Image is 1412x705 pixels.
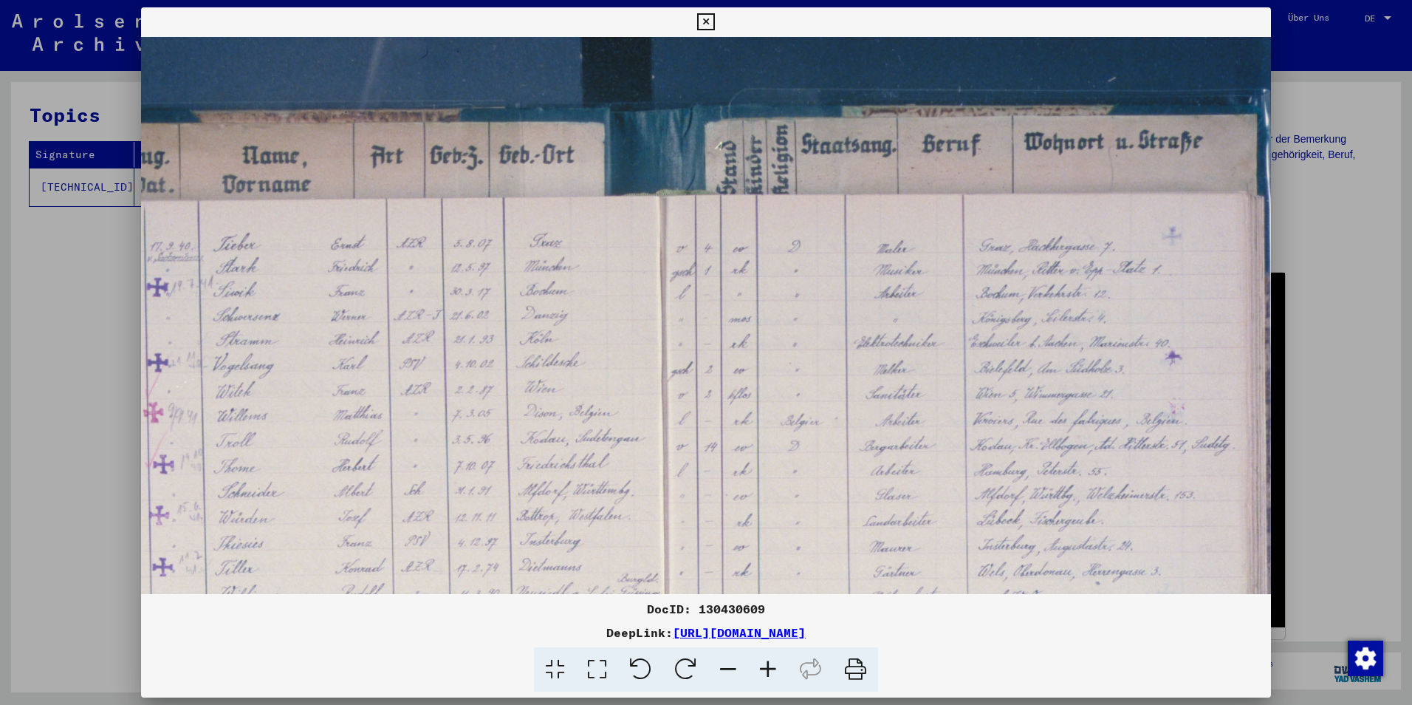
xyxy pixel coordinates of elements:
[1348,641,1383,676] img: Zustimmung ändern
[1347,640,1382,675] div: Zustimmung ändern
[141,600,1271,618] div: DocID: 130430609
[141,624,1271,641] div: DeepLink:
[673,625,806,640] a: [URL][DOMAIN_NAME]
